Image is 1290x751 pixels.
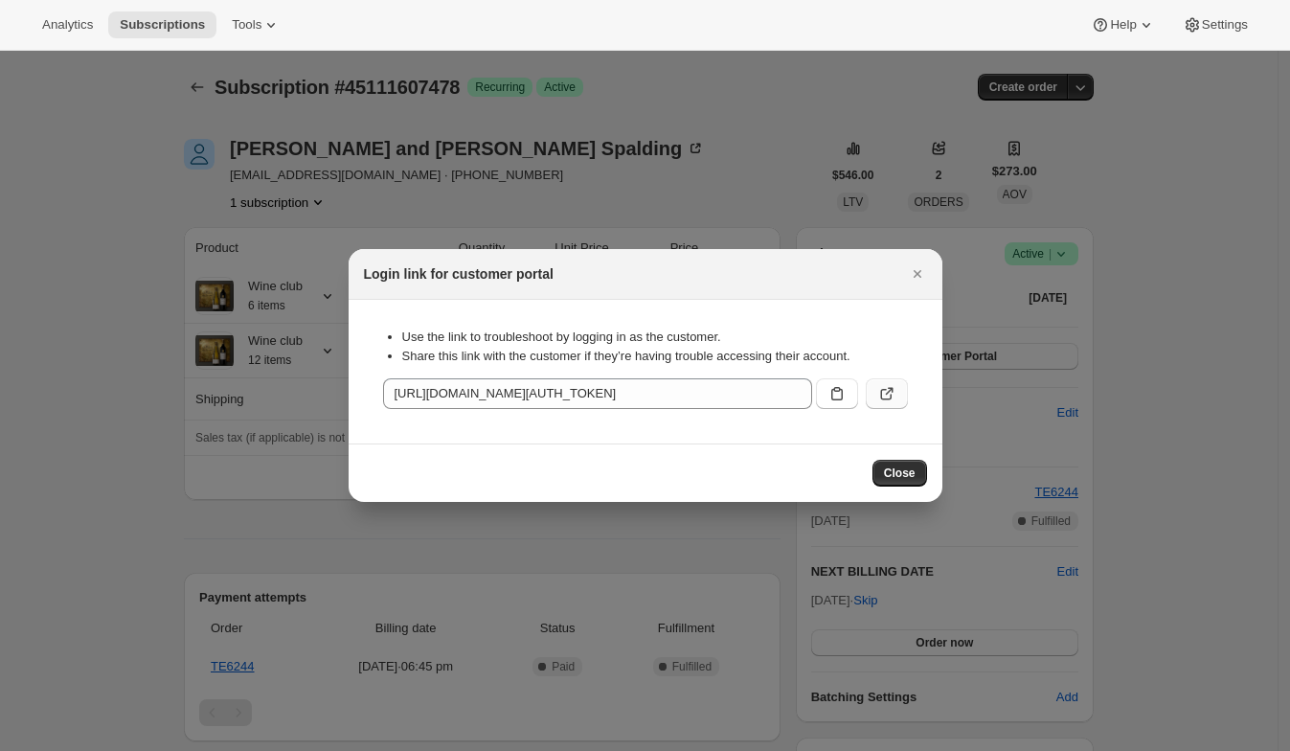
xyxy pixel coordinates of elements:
span: Help [1110,17,1136,33]
li: Share this link with the customer if they’re having trouble accessing their account. [402,347,908,366]
button: Close [904,261,931,287]
button: Subscriptions [108,11,216,38]
button: Close [872,460,927,487]
span: Settings [1202,17,1248,33]
span: Subscriptions [120,17,205,33]
span: Close [884,466,916,481]
button: Analytics [31,11,104,38]
h2: Login link for customer portal [364,264,554,284]
button: Help [1079,11,1166,38]
span: Tools [232,17,261,33]
button: Tools [220,11,292,38]
span: Analytics [42,17,93,33]
li: Use the link to troubleshoot by logging in as the customer. [402,328,908,347]
button: Settings [1171,11,1259,38]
